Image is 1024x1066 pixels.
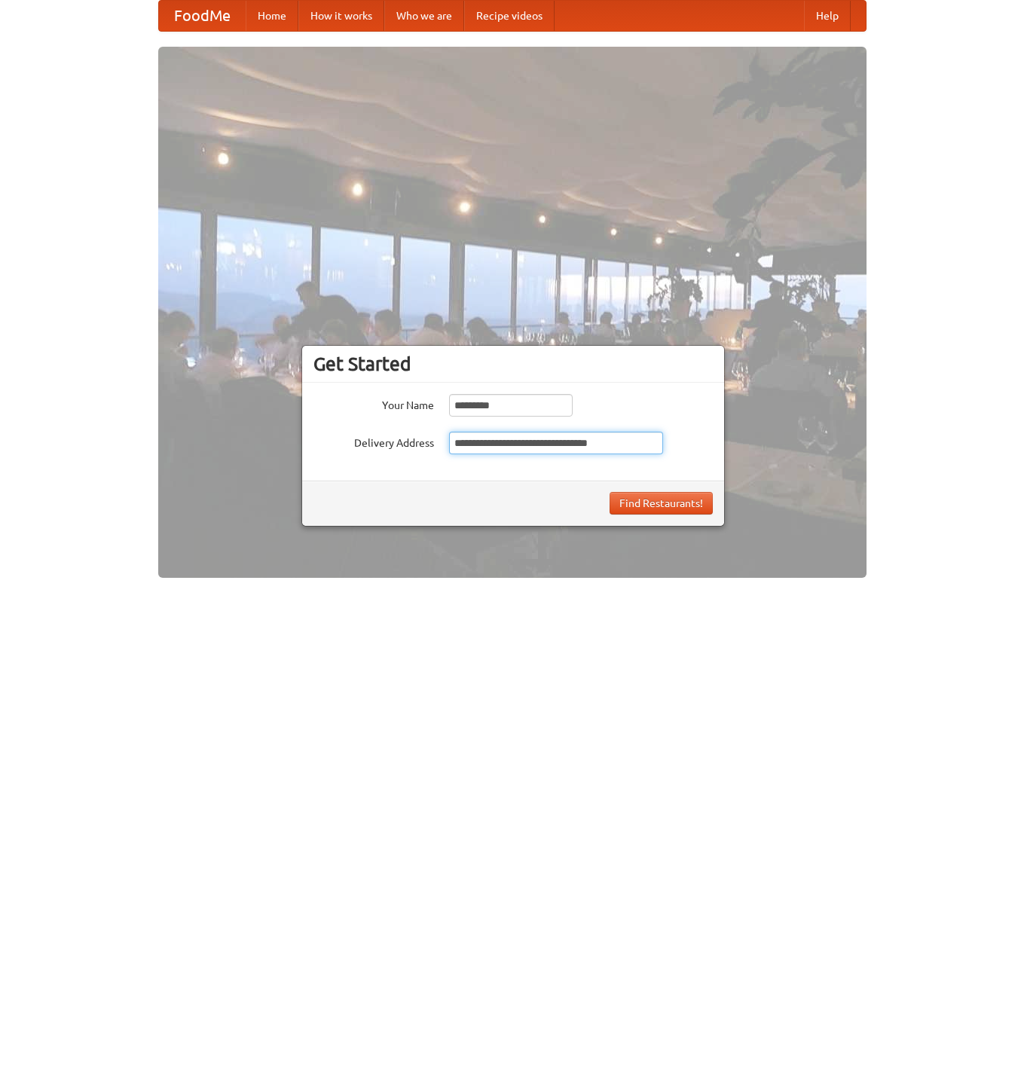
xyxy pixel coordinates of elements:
button: Find Restaurants! [610,492,713,515]
a: Recipe videos [464,1,555,31]
h3: Get Started [313,353,713,375]
a: How it works [298,1,384,31]
label: Delivery Address [313,432,434,451]
a: Home [246,1,298,31]
a: FoodMe [159,1,246,31]
a: Who we are [384,1,464,31]
label: Your Name [313,394,434,413]
a: Help [804,1,851,31]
